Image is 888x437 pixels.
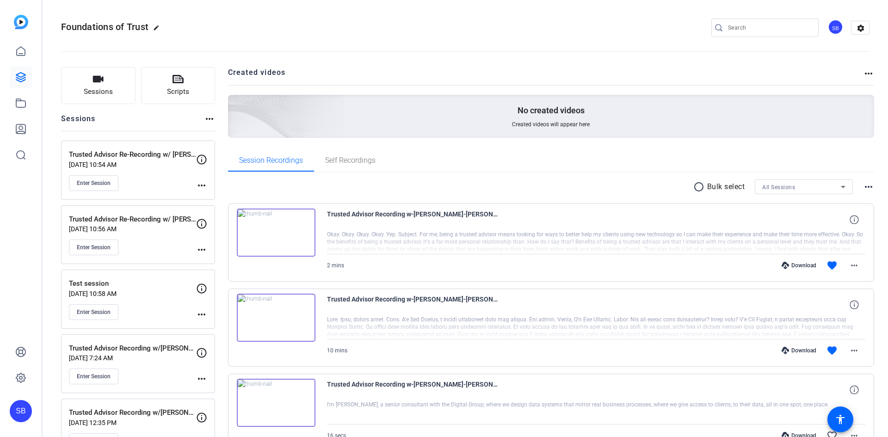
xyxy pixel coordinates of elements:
[61,67,136,104] button: Sessions
[851,21,870,35] mat-icon: settings
[693,181,707,192] mat-icon: radio_button_unchecked
[61,21,148,32] span: Foundations of Trust
[728,22,811,33] input: Search
[849,260,860,271] mat-icon: more_horiz
[237,294,315,342] img: thumb-nail
[69,149,196,160] p: Trusted Advisor Re-Recording w/ [PERSON_NAME]
[863,68,874,79] mat-icon: more_horiz
[69,240,118,255] button: Enter Session
[69,343,196,354] p: Trusted Advisor Recording w/[PERSON_NAME]
[707,181,745,192] p: Bulk select
[828,19,844,36] ngx-avatar: Steven Bernucci
[239,157,303,164] span: Session Recordings
[863,181,874,192] mat-icon: more_horiz
[835,414,846,425] mat-icon: accessibility
[69,175,118,191] button: Enter Session
[518,105,585,116] p: No created videos
[61,113,96,131] h2: Sessions
[196,309,207,320] mat-icon: more_horiz
[167,86,189,97] span: Scripts
[77,373,111,380] span: Enter Session
[69,278,196,289] p: Test session
[237,379,315,427] img: thumb-nail
[77,308,111,316] span: Enter Session
[327,294,498,316] span: Trusted Advisor Recording w-[PERSON_NAME]-[PERSON_NAME]-2025-08-21-10-19-35-986-0
[69,407,196,418] p: Trusted Advisor Recording w/[PERSON_NAME]
[124,3,345,204] img: Creted videos background
[141,67,216,104] button: Scripts
[777,262,821,269] div: Download
[14,15,28,29] img: blue-gradient.svg
[77,179,111,187] span: Enter Session
[84,86,113,97] span: Sessions
[69,290,196,297] p: [DATE] 10:58 AM
[762,184,795,191] span: All Sessions
[826,345,838,356] mat-icon: favorite
[69,419,196,426] p: [DATE] 12:35 PM
[327,379,498,401] span: Trusted Advisor Recording w-[PERSON_NAME]-[PERSON_NAME]-2025-08-21-10-18-08-959-0
[512,121,590,128] span: Created videos will appear here
[196,244,207,255] mat-icon: more_horiz
[327,262,344,269] span: 2 mins
[69,214,196,225] p: Trusted Advisor Re-Recording w/ [PERSON_NAME] - 2
[196,180,207,191] mat-icon: more_horiz
[777,347,821,354] div: Download
[828,19,843,35] div: SB
[327,209,498,231] span: Trusted Advisor Recording w-[PERSON_NAME]-[PERSON_NAME]-2025-08-21-10-30-09-771-0
[325,157,376,164] span: Self Recordings
[69,304,118,320] button: Enter Session
[327,347,347,354] span: 10 mins
[826,260,838,271] mat-icon: favorite
[69,161,196,168] p: [DATE] 10:54 AM
[228,67,863,85] h2: Created videos
[153,25,164,36] mat-icon: edit
[69,225,196,233] p: [DATE] 10:56 AM
[10,400,32,422] div: SB
[204,113,215,124] mat-icon: more_horiz
[69,369,118,384] button: Enter Session
[77,244,111,251] span: Enter Session
[69,354,196,362] p: [DATE] 7:24 AM
[237,209,315,257] img: thumb-nail
[196,373,207,384] mat-icon: more_horiz
[849,345,860,356] mat-icon: more_horiz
